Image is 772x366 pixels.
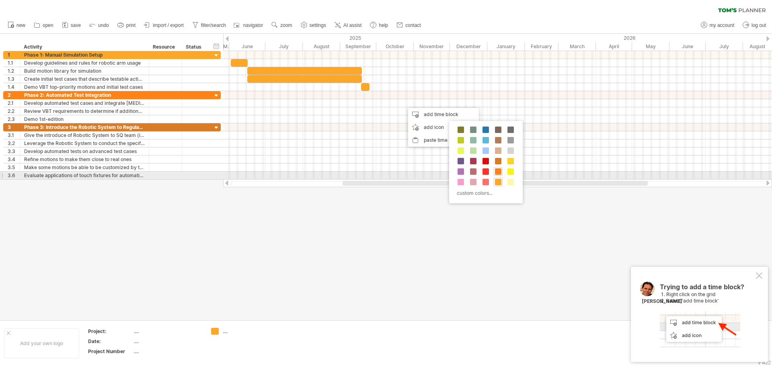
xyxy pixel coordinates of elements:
[751,22,766,28] span: log out
[201,22,226,28] span: filter/search
[153,43,177,51] div: Resource
[232,20,265,31] a: navigator
[190,20,228,31] a: filter/search
[134,338,201,345] div: ....
[115,20,138,31] a: print
[8,131,20,139] div: 3.1
[699,20,737,31] a: my account
[741,20,768,31] a: log out
[376,42,414,51] div: October 2025
[142,20,186,31] a: import / export
[47,34,487,42] div: 2025
[405,22,421,28] span: contact
[8,51,20,59] div: 1
[269,20,294,31] a: zoom
[8,59,20,67] div: 1.1
[8,83,20,91] div: 1.4
[666,291,754,298] li: Right click on the grid
[8,147,20,155] div: 3.3
[243,22,263,28] span: navigator
[24,147,145,155] div: Develop automated tests on advanced test cases
[229,42,265,51] div: June 2025
[24,67,145,75] div: Build motion library for simulation
[642,298,682,305] div: [PERSON_NAME]
[24,83,145,91] div: Demo VBT top-priority motions and initial test cases
[8,172,20,179] div: 3.6
[414,42,450,51] div: November 2025
[24,155,145,163] div: Refine motions to make them close to real ones
[153,22,184,28] span: import / export
[88,328,132,335] div: Project:
[660,283,744,295] span: Trying to add a time block?
[408,108,479,121] div: add time block
[71,22,81,28] span: save
[60,20,83,31] a: save
[758,360,771,366] div: v 422
[408,121,479,134] div: add icon
[24,164,145,171] div: Make some motions be able to be customized by testers
[88,338,132,345] div: Date:
[8,75,20,83] div: 1.3
[8,123,20,131] div: 3
[303,42,340,51] div: August 2025
[24,139,145,147] div: Leverage the Robotic System to conduct the specific test cases in 26' Q2 MR
[16,22,25,28] span: new
[24,131,145,139] div: Give the introduce of Robotic System to SQ team (including QE & QC)
[558,42,596,51] div: March 2026
[32,20,56,31] a: open
[408,134,479,147] div: paste time block/icon
[186,43,203,51] div: Status
[24,75,145,83] div: Create initial test cases that describe testable actions using the robotic arm (Actual execution ...
[666,298,754,305] li: Select 'add time block'
[24,123,145,131] div: Phase 3: Introduce the Robotic System to Regular MR & System Improvement
[24,91,145,99] div: Phase 2: Automated Test Integration
[98,22,109,28] span: undo
[8,99,20,107] div: 2.1
[8,155,20,163] div: 3.4
[394,20,423,31] a: contact
[8,164,20,171] div: 3.5
[487,42,525,51] div: January 2026
[8,107,20,115] div: 2.2
[265,42,303,51] div: July 2025
[669,42,706,51] div: June 2026
[525,42,558,51] div: February 2026
[24,43,144,51] div: Activity
[24,59,145,67] div: Develop guidelines and rules for robotic arm usage
[88,348,132,355] div: Project Number
[453,188,516,198] div: custom colors...
[8,139,20,147] div: 3.2
[223,328,267,335] div: ....
[24,51,145,59] div: Phase 1: Manual Simulation Setup
[24,115,145,123] div: Demo 1st-edition
[24,107,145,115] div: Review VBT requirements to determine if additional movements need to be developed
[134,328,201,335] div: ....
[343,22,361,28] span: AI assist
[710,22,734,28] span: my account
[632,42,669,51] div: May 2026
[333,20,364,31] a: AI assist
[4,328,79,358] div: Add your own logo
[299,20,329,31] a: settings
[8,115,20,123] div: 2.3
[8,91,20,99] div: 2
[379,22,388,28] span: help
[24,99,145,107] div: Develop automated test cases and integrate [MEDICAL_DATA] to control the robotic arm and surround...
[340,42,376,51] div: September 2025
[450,42,487,51] div: December 2025
[126,22,136,28] span: print
[134,348,201,355] div: ....
[43,22,53,28] span: open
[310,22,326,28] span: settings
[24,172,145,179] div: Evaluate applications of touch fixtures for automation
[280,22,292,28] span: zoom
[596,42,632,51] div: April 2026
[706,42,743,51] div: July 2026
[8,67,20,75] div: 1.2
[6,20,28,31] a: new
[368,20,390,31] a: help
[87,20,111,31] a: undo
